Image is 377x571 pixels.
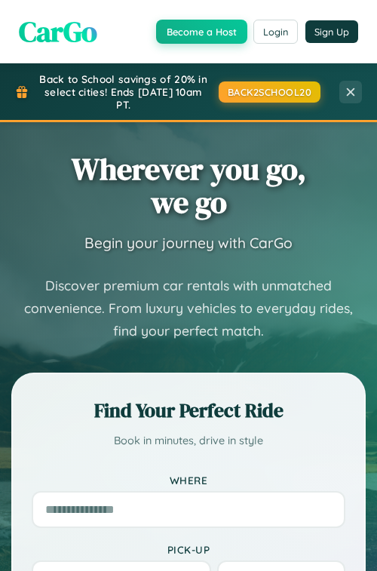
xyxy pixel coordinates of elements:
h3: Begin your journey with CarGo [84,234,293,252]
label: Where [32,474,345,487]
button: Sign Up [305,20,358,43]
button: Login [253,20,298,44]
span: CarGo [19,11,97,51]
p: Discover premium car rentals with unmatched convenience. From luxury vehicles to everyday rides, ... [11,275,366,342]
button: Become a Host [156,20,247,44]
h2: Find Your Perfect Ride [32,397,345,424]
label: Pick-up [32,543,345,556]
p: Book in minutes, drive in style [32,431,345,451]
button: BACK2SCHOOL20 [219,81,321,103]
h1: Wherever you go, we go [72,152,306,219]
span: Back to School savings of 20% in select cities! Ends [DATE] 10am PT. [36,72,211,111]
